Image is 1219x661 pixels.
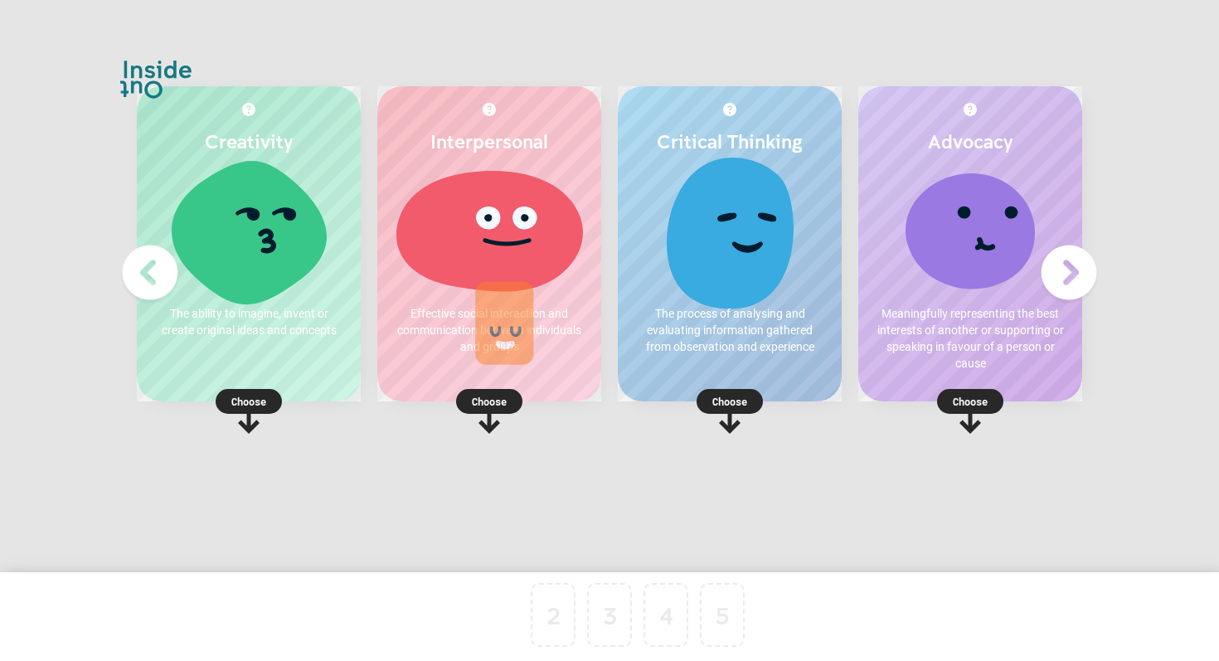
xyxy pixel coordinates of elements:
img: More about Critical Thinking [723,103,736,116]
img: More about Advocacy [964,103,977,116]
h2: Interpersonal [394,129,585,153]
h2: Critical Thinking [634,129,825,153]
img: More about Creativity [242,103,255,116]
p: Choose [858,393,1082,410]
p: Choose [618,393,842,410]
img: Previous [117,240,183,306]
p: Choose [137,393,361,410]
p: Effective social interaction and communication between individuals and groups [394,305,585,355]
h2: Creativity [153,129,344,153]
h2: Advocacy [875,129,1066,153]
p: Choose [377,393,601,410]
p: The process of analysing and evaluating information gathered from observation and experience [634,305,825,355]
img: More about Interpersonal [483,103,496,116]
p: The ability to imagine, invent or create original ideas and concepts [153,305,344,338]
img: Next [1036,240,1102,306]
p: Meaningfully representing the best interests of another or supporting or speaking in favour of a ... [875,305,1066,372]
